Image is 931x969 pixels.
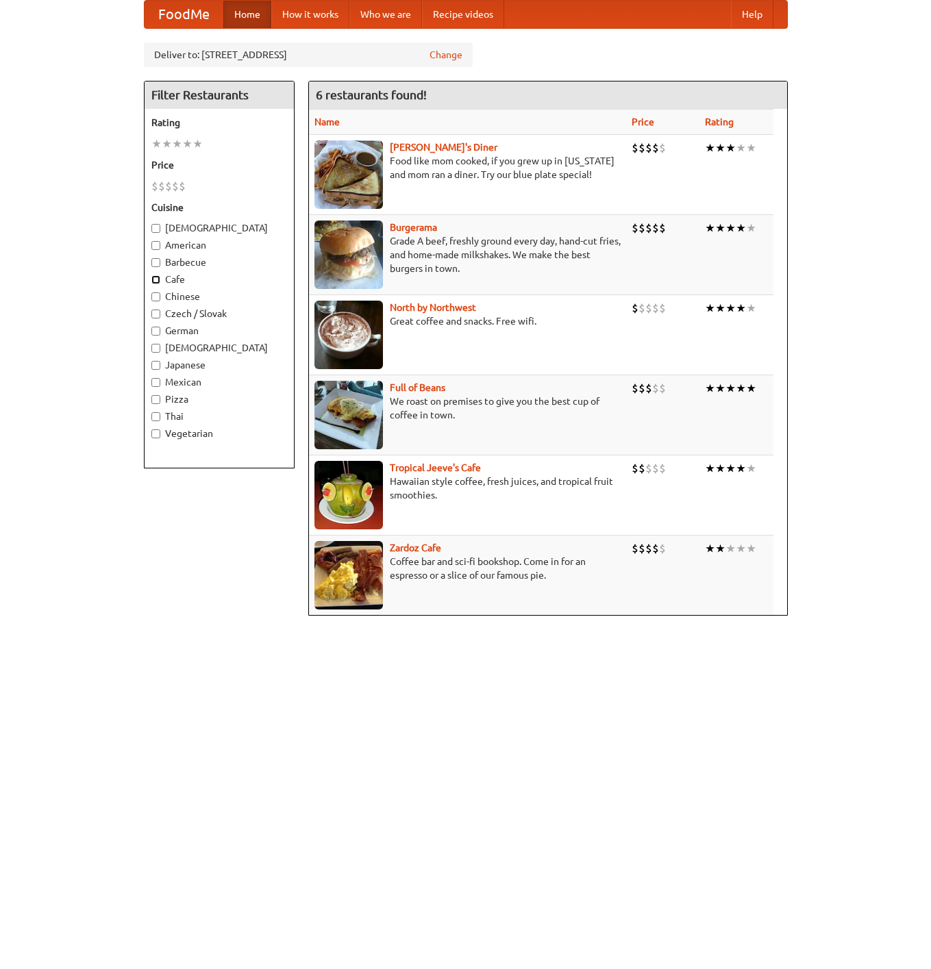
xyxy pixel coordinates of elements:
[151,224,160,233] input: [DEMOGRAPHIC_DATA]
[314,381,383,449] img: beans.jpg
[659,461,666,476] li: $
[746,140,756,155] li: ★
[314,394,621,422] p: We roast on premises to give you the best cup of coffee in town.
[151,158,287,172] h5: Price
[390,142,497,153] a: [PERSON_NAME]'s Diner
[731,1,773,28] a: Help
[223,1,271,28] a: Home
[705,221,715,236] li: ★
[736,381,746,396] li: ★
[736,541,746,556] li: ★
[705,461,715,476] li: ★
[705,541,715,556] li: ★
[314,555,621,582] p: Coffee bar and sci-fi bookshop. Come in for an espresso or a slice of our famous pie.
[632,116,654,127] a: Price
[705,381,715,396] li: ★
[151,410,287,423] label: Thai
[151,255,287,269] label: Barbecue
[715,541,725,556] li: ★
[638,461,645,476] li: $
[632,221,638,236] li: $
[652,140,659,155] li: $
[151,290,287,303] label: Chinese
[145,1,223,28] a: FoodMe
[638,541,645,556] li: $
[715,381,725,396] li: ★
[715,221,725,236] li: ★
[652,461,659,476] li: $
[151,292,160,301] input: Chinese
[645,221,652,236] li: $
[349,1,422,28] a: Who we are
[271,1,349,28] a: How it works
[390,302,476,313] a: North by Northwest
[736,221,746,236] li: ★
[151,358,287,372] label: Japanese
[151,136,162,151] li: ★
[151,395,160,404] input: Pizza
[632,461,638,476] li: $
[151,361,160,370] input: Japanese
[390,382,445,393] a: Full of Beans
[390,222,437,233] a: Burgerama
[182,136,193,151] li: ★
[151,201,287,214] h5: Cuisine
[652,301,659,316] li: $
[314,154,621,181] p: Food like mom cooked, if you grew up in [US_STATE] and mom ran a diner. Try our blue plate special!
[746,301,756,316] li: ★
[151,324,287,338] label: German
[179,179,186,194] li: $
[430,48,462,62] a: Change
[736,461,746,476] li: ★
[165,179,172,194] li: $
[151,429,160,438] input: Vegetarian
[151,179,158,194] li: $
[746,541,756,556] li: ★
[652,221,659,236] li: $
[151,427,287,440] label: Vegetarian
[390,462,481,473] a: Tropical Jeeve's Cafe
[705,140,715,155] li: ★
[151,307,287,320] label: Czech / Slovak
[725,140,736,155] li: ★
[638,301,645,316] li: $
[314,475,621,502] p: Hawaiian style coffee, fresh juices, and tropical fruit smoothies.
[725,461,736,476] li: ★
[645,301,652,316] li: $
[151,310,160,318] input: Czech / Slovak
[715,140,725,155] li: ★
[151,116,287,129] h5: Rating
[725,221,736,236] li: ★
[715,461,725,476] li: ★
[151,241,160,250] input: American
[632,541,638,556] li: $
[151,275,160,284] input: Cafe
[314,234,621,275] p: Grade A beef, freshly ground every day, hand-cut fries, and home-made milkshakes. We make the bes...
[422,1,504,28] a: Recipe videos
[151,412,160,421] input: Thai
[705,301,715,316] li: ★
[151,258,160,267] input: Barbecue
[151,375,287,389] label: Mexican
[151,221,287,235] label: [DEMOGRAPHIC_DATA]
[725,301,736,316] li: ★
[314,140,383,209] img: sallys.jpg
[632,381,638,396] li: $
[725,381,736,396] li: ★
[659,541,666,556] li: $
[390,542,441,553] a: Zardoz Cafe
[314,221,383,289] img: burgerama.jpg
[736,140,746,155] li: ★
[645,461,652,476] li: $
[638,140,645,155] li: $
[659,301,666,316] li: $
[151,273,287,286] label: Cafe
[151,238,287,252] label: American
[145,81,294,109] h4: Filter Restaurants
[705,116,734,127] a: Rating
